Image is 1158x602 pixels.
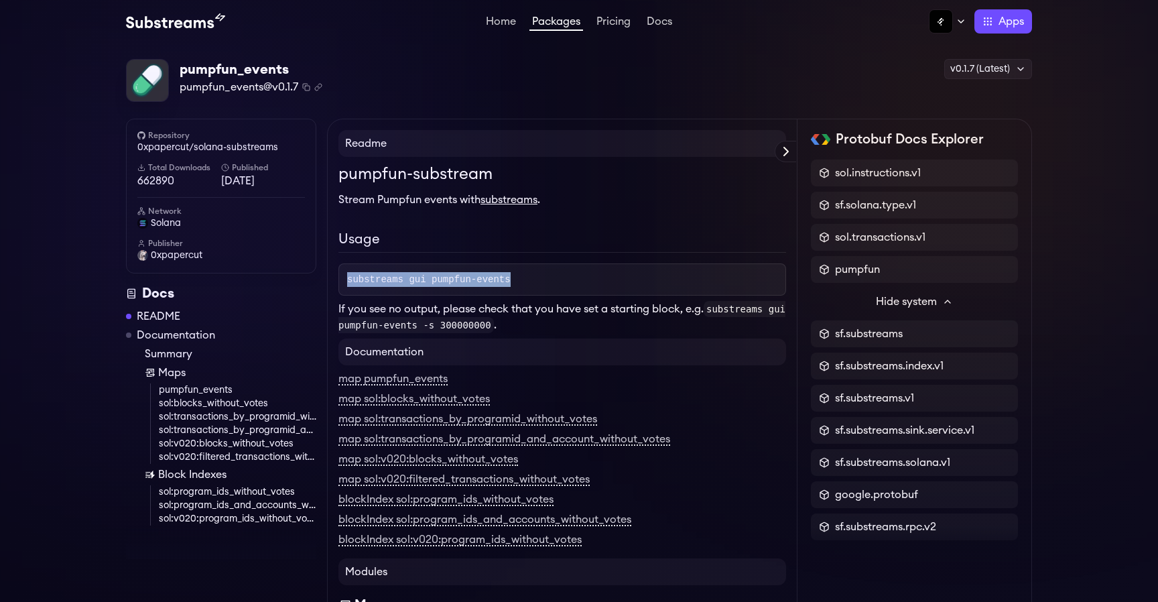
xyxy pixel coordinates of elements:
[338,534,582,546] a: blockIndex sol:v020:program_ids_without_votes
[221,162,305,173] h6: Published
[137,141,305,154] a: 0xpapercut/solana-substreams
[835,390,914,406] span: sf.substreams.v1
[159,437,316,450] a: sol:v020:blocks_without_votes
[159,383,316,397] a: pumpfun_events
[338,130,786,157] h4: Readme
[338,192,786,208] p: Stream Pumpfun events with .
[159,499,316,512] a: sol:program_ids_and_accounts_without_votes
[338,514,631,526] a: blockIndex sol:program_ids_and_accounts_without_votes
[347,274,511,285] span: substreams gui pumpfun-events
[127,60,168,101] img: Package Logo
[835,326,903,342] span: sf.substreams
[835,197,916,213] span: sf.solana.type.v1
[944,59,1032,79] div: v0.1.7 (Latest)
[835,229,925,245] span: sol.transactions.v1
[137,308,180,324] a: README
[145,367,155,378] img: Map icon
[137,218,148,229] img: solana
[221,173,305,189] span: [DATE]
[338,434,670,446] a: map sol:transactions_by_programid_and_account_without_votes
[159,450,316,464] a: sol:v020:filtered_transactions_without_votes
[835,165,921,181] span: sol.instructions.v1
[159,424,316,437] a: sol:transactions_by_programid_and_account_without_votes
[145,365,316,381] a: Maps
[137,238,305,249] h6: Publisher
[338,301,785,333] code: substreams gui pumpfun-events -s 300000000
[137,130,305,141] h6: Repository
[151,217,181,230] span: solana
[126,284,316,303] div: Docs
[644,16,675,29] a: Docs
[338,558,786,585] h4: Modules
[137,250,148,261] img: User Avatar
[835,261,880,278] span: pumpfun
[145,346,316,362] a: Summary
[151,249,202,262] span: 0xpapercut
[835,487,918,503] span: google.protobuf
[338,394,490,406] a: map sol:blocks_without_votes
[594,16,633,29] a: Pricing
[137,173,221,189] span: 662890
[835,358,944,374] span: sf.substreams.index.v1
[180,60,322,79] div: pumpfun_events
[835,422,974,438] span: sf.substreams.sink.service.v1
[137,249,305,262] a: 0xpapercut
[338,414,597,426] a: map sol:transactions_by_programid_without_votes
[145,467,316,483] a: Block Indexes
[483,16,519,29] a: Home
[126,13,225,29] img: Substream's logo
[480,194,537,205] a: substreams
[929,9,953,34] img: Profile
[137,327,215,343] a: Documentation
[159,512,316,526] a: sol:v020:program_ids_without_votes
[529,16,583,31] a: Packages
[137,206,305,217] h6: Network
[836,130,984,149] h2: Protobuf Docs Explorer
[338,454,518,466] a: map sol:v020:blocks_without_votes
[338,373,448,385] a: map pumpfun_events
[338,494,554,506] a: blockIndex sol:program_ids_without_votes
[999,13,1024,29] span: Apps
[159,397,316,410] a: sol:blocks_without_votes
[137,162,221,173] h6: Total Downloads
[137,217,305,230] a: solana
[835,519,936,535] span: sf.substreams.rpc.v2
[338,301,786,333] p: If you see no output, please check that you have set a starting block, e.g. .
[338,229,786,253] h2: Usage
[338,339,786,365] h4: Documentation
[302,83,310,91] button: Copy package name and version
[835,455,950,471] span: sf.substreams.solana.v1
[159,410,316,424] a: sol:transactions_by_programid_without_votes
[145,469,155,480] img: Block Index icon
[338,474,590,486] a: map sol:v020:filtered_transactions_without_votes
[314,83,322,91] button: Copy .spkg link to clipboard
[159,485,316,499] a: sol:program_ids_without_votes
[338,162,786,186] h1: pumpfun-substream
[876,294,937,310] span: Hide system
[137,131,145,139] img: github
[811,288,1018,315] button: Hide system
[180,79,298,95] span: pumpfun_events@v0.1.7
[811,134,830,145] img: Protobuf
